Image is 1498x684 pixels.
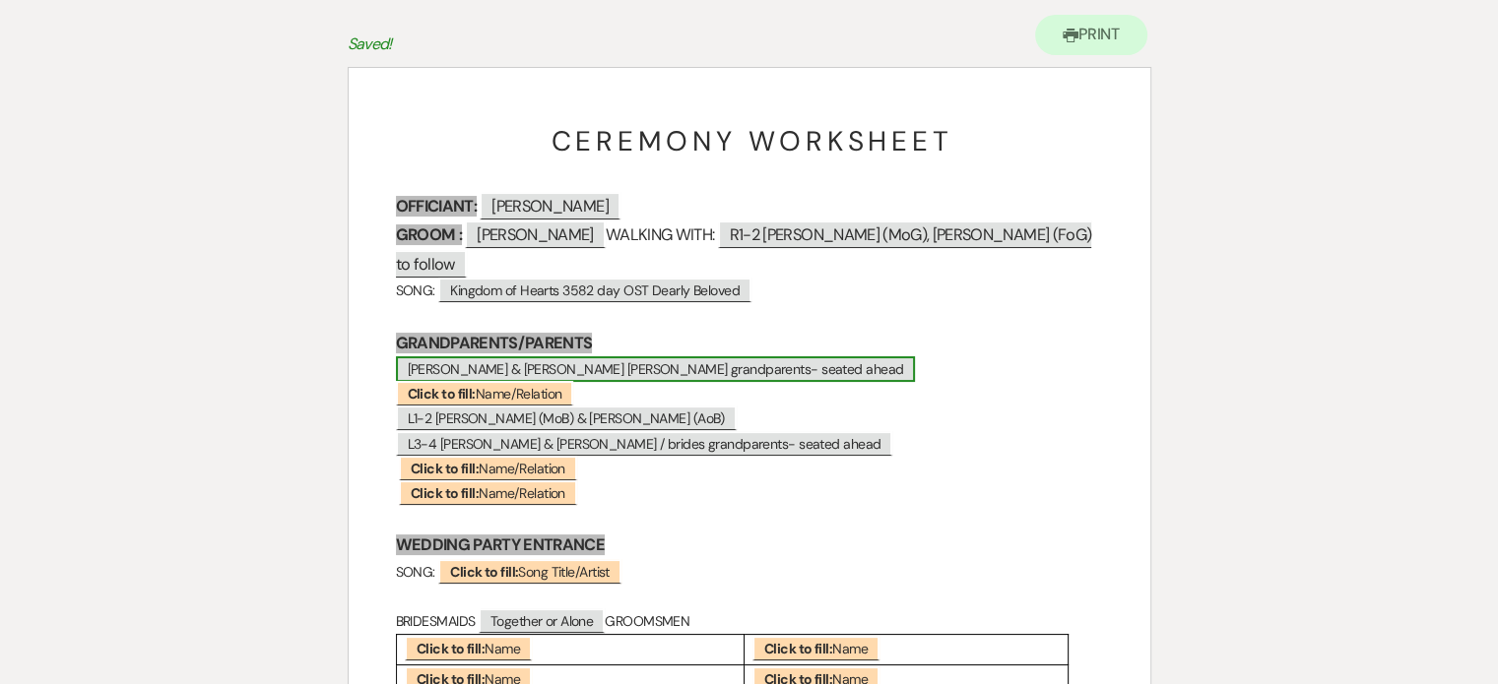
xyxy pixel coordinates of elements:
[411,460,479,477] b: Click to fill:
[480,192,619,219] span: [PERSON_NAME]
[752,636,879,660] span: Name
[1035,15,1148,55] button: Print
[396,356,916,382] span: [PERSON_NAME] & [PERSON_NAME] [PERSON_NAME] grandparents- seated ahead
[438,559,621,584] span: Song Title/Artist
[479,608,605,633] span: Together or Alone
[396,405,737,430] span: L1-2 [PERSON_NAME] (MoB) & [PERSON_NAME] (AoB)
[465,220,605,248] span: [PERSON_NAME]
[348,31,392,57] p: Saved!
[450,563,518,581] b: Click to fill:
[417,640,485,657] b: Click to fill:
[396,333,593,353] strong: GRANDPARENTS/PARENTS
[396,534,606,555] strong: WEDDING PARTY ENTRANCE
[396,431,893,456] span: L3-4 [PERSON_NAME] & [PERSON_NAME] / brides grandparents- seated ahead
[396,224,462,245] strong: GROOM :
[396,117,1103,166] h1: C E R E M O N Y W O R K S H E E T
[396,560,1103,585] h4: SONG:
[399,480,577,505] span: Name/Relation
[396,381,574,405] span: Name/Relation
[438,278,751,302] span: Kingdom of Hearts 3582 day OST Dearly Beloved
[399,456,577,480] span: Name/Relation
[396,609,1103,634] p: BRIDESMAIDS GROOMSMEN
[396,220,1103,279] h3: WALKING WITH:
[764,640,832,657] b: Click to fill:
[396,196,477,217] strong: OFFICIANT:
[396,220,1092,277] span: R1-2 [PERSON_NAME] (MoG), [PERSON_NAME] (FoG) to follow
[396,279,1103,303] p: SONG:
[405,636,532,660] span: Name
[408,385,476,403] b: Click to fill:
[411,484,479,502] b: Click to fill:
